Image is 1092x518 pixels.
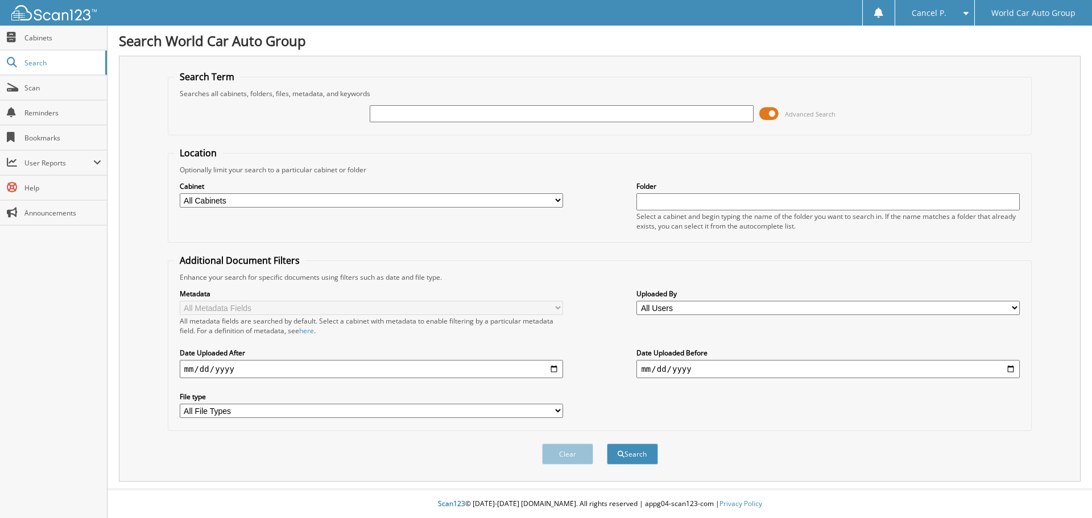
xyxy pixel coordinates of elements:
label: Uploaded By [636,289,1020,299]
legend: Search Term [174,71,240,83]
label: Date Uploaded Before [636,348,1020,358]
span: Cabinets [24,33,101,43]
label: Metadata [180,289,563,299]
div: Searches all cabinets, folders, files, metadata, and keywords [174,89,1026,98]
span: Search [24,58,100,68]
legend: Location [174,147,222,159]
input: start [180,360,563,378]
h1: Search World Car Auto Group [119,31,1081,50]
span: User Reports [24,158,93,168]
label: Date Uploaded After [180,348,563,358]
div: Enhance your search for specific documents using filters such as date and file type. [174,272,1026,282]
span: Cancel P. [912,10,946,16]
input: end [636,360,1020,378]
span: Announcements [24,208,101,218]
div: Optionally limit your search to a particular cabinet or folder [174,165,1026,175]
span: World Car Auto Group [991,10,1076,16]
span: Scan123 [438,499,465,508]
span: Advanced Search [785,110,835,118]
label: Folder [636,181,1020,191]
span: Bookmarks [24,133,101,143]
div: © [DATE]-[DATE] [DOMAIN_NAME]. All rights reserved | appg04-scan123-com | [107,490,1092,518]
span: Reminders [24,108,101,118]
div: All metadata fields are searched by default. Select a cabinet with metadata to enable filtering b... [180,316,563,335]
img: scan123-logo-white.svg [11,5,97,20]
a: Privacy Policy [719,499,762,508]
label: File type [180,392,563,401]
a: here [299,326,314,335]
legend: Additional Document Filters [174,254,305,267]
span: Scan [24,83,101,93]
button: Search [607,444,658,465]
div: Select a cabinet and begin typing the name of the folder you want to search in. If the name match... [636,212,1020,231]
label: Cabinet [180,181,563,191]
button: Clear [542,444,593,465]
span: Help [24,183,101,193]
